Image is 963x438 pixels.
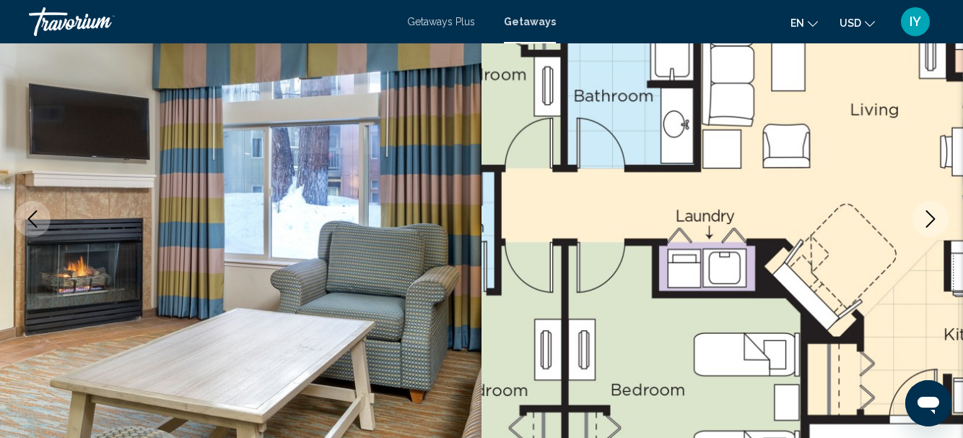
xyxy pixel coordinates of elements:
[897,7,934,37] button: User Menu
[407,16,475,27] a: Getaways Plus
[504,16,556,27] a: Getaways
[905,380,951,426] iframe: Button to launch messaging window
[790,17,804,29] span: en
[910,14,921,29] span: IY
[790,12,818,33] button: Change language
[840,12,875,33] button: Change currency
[912,201,949,237] button: Next image
[29,7,393,36] a: Travorium
[840,17,861,29] span: USD
[14,201,51,237] button: Previous image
